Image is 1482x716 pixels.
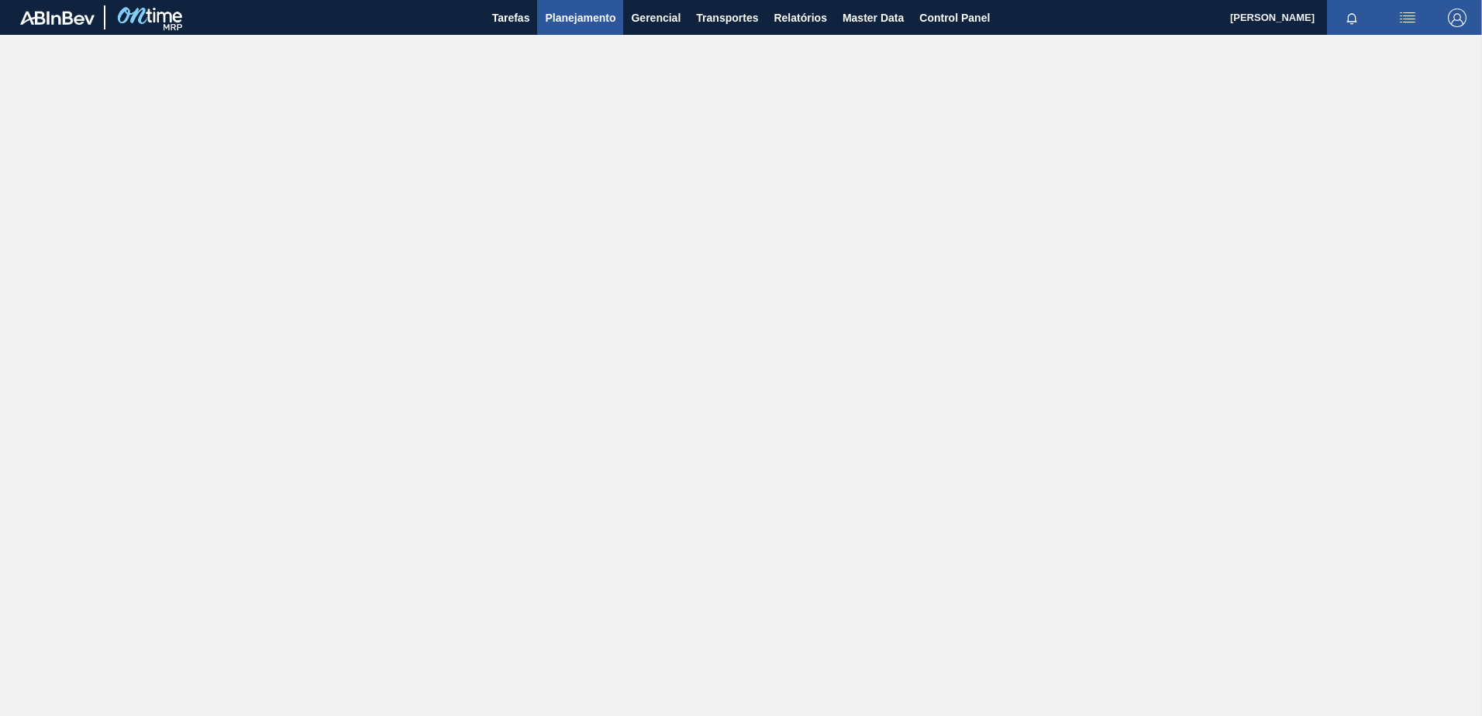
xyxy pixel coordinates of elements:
[919,9,990,27] span: Control Panel
[1398,9,1417,27] img: userActions
[774,9,826,27] span: Relatórios
[20,11,95,25] img: TNhmsLtSVTkK8tSr43FrP2fwEKptu5GPRR3wAAAABJRU5ErkJggg==
[492,9,530,27] span: Tarefas
[1327,7,1377,29] button: Notificações
[843,9,904,27] span: Master Data
[1448,9,1466,27] img: Logout
[696,9,758,27] span: Transportes
[545,9,615,27] span: Planejamento
[631,9,681,27] span: Gerencial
